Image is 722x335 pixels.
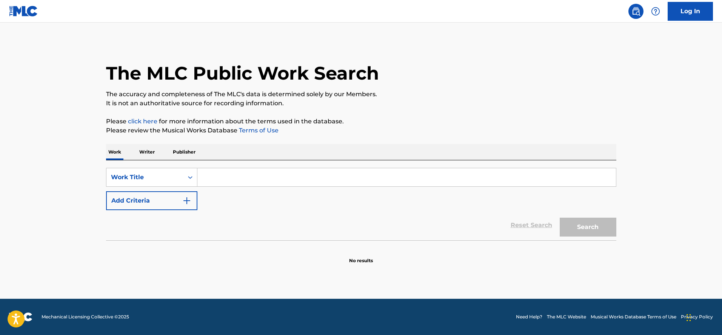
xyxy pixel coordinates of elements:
p: Publisher [171,144,198,160]
p: No results [349,248,373,264]
img: search [631,7,640,16]
span: Mechanical Licensing Collective © 2025 [42,313,129,320]
p: Work [106,144,123,160]
p: Please for more information about the terms used in the database. [106,117,616,126]
p: It is not an authoritative source for recording information. [106,99,616,108]
img: logo [9,312,32,321]
form: Search Form [106,168,616,240]
img: MLC Logo [9,6,38,17]
div: Work Title [111,173,179,182]
a: Public Search [628,4,643,19]
div: Drag [687,306,691,329]
img: 9d2ae6d4665cec9f34b9.svg [182,196,191,205]
a: Log In [668,2,713,21]
a: Need Help? [516,313,542,320]
div: Help [648,4,663,19]
h1: The MLC Public Work Search [106,62,379,85]
a: Privacy Policy [681,313,713,320]
a: Musical Works Database Terms of Use [591,313,676,320]
iframe: Chat Widget [684,299,722,335]
a: The MLC Website [547,313,586,320]
p: Writer [137,144,157,160]
p: Please review the Musical Works Database [106,126,616,135]
p: The accuracy and completeness of The MLC's data is determined solely by our Members. [106,90,616,99]
img: help [651,7,660,16]
button: Add Criteria [106,191,197,210]
a: click here [128,118,157,125]
a: Terms of Use [237,127,279,134]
